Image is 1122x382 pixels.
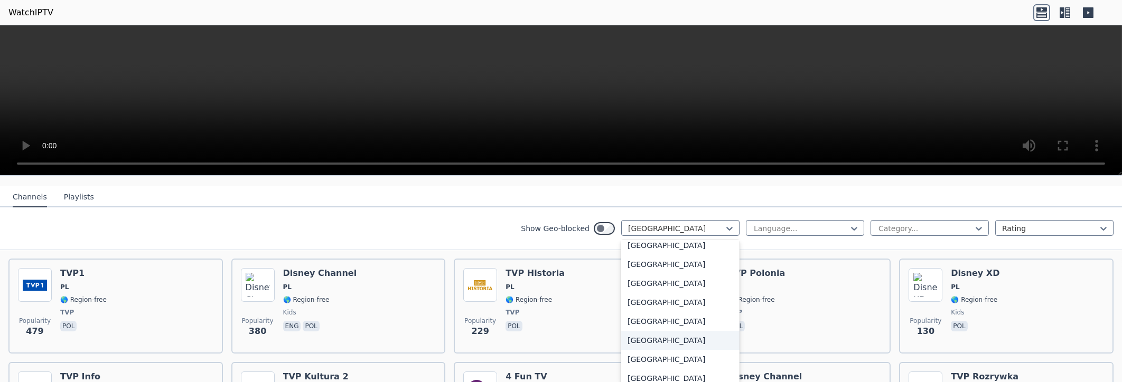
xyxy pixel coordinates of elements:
[60,295,107,304] span: 🌎 Region-free
[521,223,590,234] label: Show Geo-blocked
[60,321,77,331] p: pol
[242,317,274,325] span: Popularity
[951,268,999,279] h6: Disney XD
[60,371,107,382] h6: TVP Info
[951,371,1018,382] h6: TVP Rozrywka
[506,295,552,304] span: 🌎 Region-free
[621,255,740,274] div: [GEOGRAPHIC_DATA]
[463,268,497,302] img: TVP Historia
[283,268,357,279] h6: Disney Channel
[951,308,964,317] span: kids
[19,317,51,325] span: Popularity
[8,6,53,19] a: WatchIPTV
[60,283,69,291] span: PL
[471,325,489,338] span: 229
[951,295,997,304] span: 🌎 Region-free
[909,268,942,302] img: Disney XD
[64,187,94,207] button: Playlists
[241,268,275,302] img: Disney Channel
[506,321,522,331] p: pol
[283,308,296,317] span: kids
[728,268,785,279] h6: TVP Polonia
[621,236,740,255] div: [GEOGRAPHIC_DATA]
[13,187,47,207] button: Channels
[621,350,740,369] div: [GEOGRAPHIC_DATA]
[283,371,349,382] h6: TVP Kultura 2
[60,308,74,317] span: TVP
[951,283,959,291] span: PL
[621,331,740,350] div: [GEOGRAPHIC_DATA]
[621,312,740,331] div: [GEOGRAPHIC_DATA]
[728,371,802,382] h6: Disney Channel
[283,283,292,291] span: PL
[303,321,319,331] p: pol
[506,283,514,291] span: PL
[917,325,934,338] span: 130
[464,317,496,325] span: Popularity
[951,321,967,331] p: pol
[621,274,740,293] div: [GEOGRAPHIC_DATA]
[506,308,519,317] span: TVP
[249,325,266,338] span: 380
[283,321,301,331] p: eng
[728,295,775,304] span: 🌎 Region-free
[910,317,941,325] span: Popularity
[26,325,43,338] span: 479
[60,268,107,279] h6: TVP1
[506,268,565,279] h6: TVP Historia
[18,268,52,302] img: TVP1
[283,295,330,304] span: 🌎 Region-free
[506,371,552,382] h6: 4 Fun TV
[621,293,740,312] div: [GEOGRAPHIC_DATA]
